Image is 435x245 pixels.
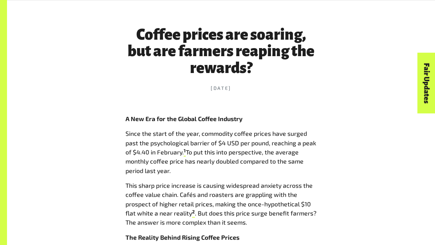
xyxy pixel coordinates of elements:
p: Since the start of the year, commodity coffee prices have surged past the psychological barrier o... [125,129,317,175]
p: This sharp price increase is causing widespread anxiety across the coffee value chain. Cafés and ... [125,181,317,227]
strong: A New Era for the Global Coffee Industry [125,115,243,122]
strong: The Reality Behind Rising Coffee Prices [125,233,239,241]
sup: 2 [192,209,195,214]
sup: 1 [184,148,186,153]
a: 1 [184,148,186,157]
a: 2 [192,209,195,218]
time: [DATE] [125,85,317,92]
h1: Coffee prices are soaring, but are farmers reaping the rewards? [125,26,317,76]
